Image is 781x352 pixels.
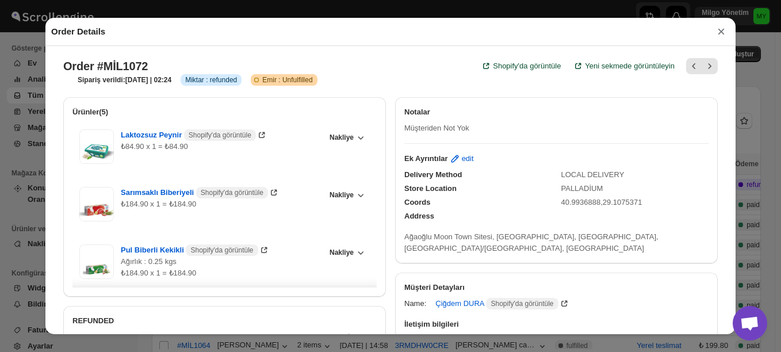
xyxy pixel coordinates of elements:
[330,190,354,200] span: Nakliye
[323,244,370,261] button: Nakliye
[190,246,253,255] span: Shopify'da görüntüle
[404,319,709,330] h3: İletişim bilgileri
[125,76,171,84] b: [DATE] | 02:24
[404,124,469,132] span: Müşteriden Not Yok
[203,331,338,343] div: 5 products
[435,298,558,309] span: Çiğdem DURA
[561,198,642,206] span: 40.9936888,29.1075371
[330,133,354,142] span: Nakliye
[323,129,370,146] button: Nakliye
[121,200,196,208] span: ₺184.90 x 1 = ₺184.90
[733,306,767,340] div: Açık sohbet
[561,184,603,193] span: PALLADİUM
[262,75,312,85] span: Emir : Unfulfilled
[63,59,148,73] h2: Order #MİL1072
[121,246,270,254] a: Pul Biberli Kekikli Shopify'da görüntüle
[51,26,105,37] h2: Order Details
[404,198,431,206] span: Coords
[702,58,718,74] button: Next
[561,170,625,179] span: LOCAL DELIVERY
[121,257,177,266] span: Ağırlık : 0.25 kgs
[404,232,659,252] span: Ağaoğlu Moon Town Sitesi, [GEOGRAPHIC_DATA], [GEOGRAPHIC_DATA], [GEOGRAPHIC_DATA]/[GEOGRAPHIC_DAT...
[121,129,256,141] span: Laktozsuz Peynir
[72,315,377,327] h2: REFUNDED
[713,24,730,40] button: ×
[404,298,426,309] div: Name:
[121,131,267,139] a: Laktozsuz Peynir Shopify'da görüntüle
[330,248,354,257] span: Nakliye
[686,58,718,74] nav: Pagination
[493,60,561,72] span: Shopify'da görüntüle
[79,129,114,164] img: Item
[686,58,702,74] button: Previous
[404,153,448,164] b: Ek Ayrıntılar
[78,75,171,85] h3: Sipariş verildi:
[323,187,370,203] button: Nakliye
[435,299,569,308] a: Çiğdem DURA Shopify'da görüntüle
[121,244,258,256] span: Pul Biberli Kekikli
[79,187,114,221] img: Item
[185,75,237,85] span: Miktar : refunded
[121,187,268,198] span: Sarımsaklı Biberiyeli
[121,142,188,151] span: ₺84.90 x 1 = ₺84.90
[347,331,377,343] div: ₺ 824.50
[72,331,194,343] div: Alt kat
[404,108,430,116] b: Notalar
[462,153,474,164] span: edit
[491,299,553,308] span: Shopify'da görüntüle
[404,170,462,179] span: Delivery Method
[121,269,196,277] span: ₺184.90 x 1 = ₺184.90
[585,60,675,72] span: Yeni sekmede görüntüleyin
[397,331,550,350] a: [EMAIL_ADDRESS][DOMAIN_NAME]
[404,212,434,220] span: Address
[121,188,280,197] a: Sarımsaklı Biberiyeli Shopify'da görüntüle
[473,55,568,78] a: Shopify'da görüntüle
[442,150,481,168] button: edit
[201,188,263,197] span: Shopify'da görüntüle
[565,55,682,78] button: Yeni sekmede görüntüleyin
[189,131,251,140] span: Shopify'da görüntüle
[404,184,457,193] span: Store Location
[404,282,709,293] h3: Müşteri Detayları
[72,106,377,118] h2: Ürünler(5)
